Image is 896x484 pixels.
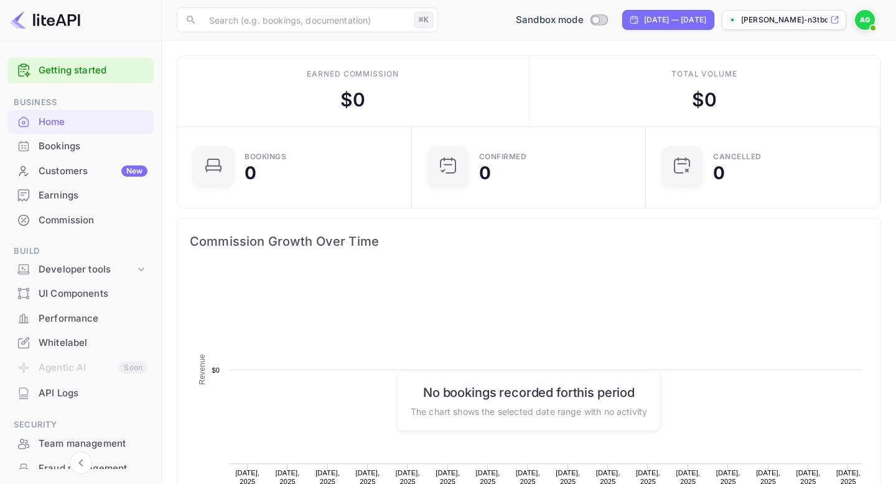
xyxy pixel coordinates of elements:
div: 0 [713,164,725,182]
div: UI Components [39,287,147,301]
span: Build [7,244,154,258]
a: Bookings [7,134,154,157]
span: Business [7,96,154,109]
div: Commission [7,208,154,233]
input: Search (e.g. bookings, documentation) [202,7,409,32]
div: Performance [39,312,147,326]
div: API Logs [39,386,147,401]
text: Revenue [198,354,207,384]
a: Home [7,110,154,133]
span: Security [7,418,154,432]
span: Sandbox mode [516,13,584,27]
div: CustomersNew [7,159,154,184]
h6: No bookings recorded for this period [411,384,647,399]
div: Fraud management [39,462,147,476]
div: 0 [245,164,256,182]
div: $ 0 [340,86,365,114]
div: Bookings [7,134,154,159]
div: Team management [39,437,147,451]
div: Home [39,115,147,129]
a: UI Components [7,282,154,305]
div: Team management [7,432,154,456]
a: Whitelabel [7,331,154,354]
div: New [121,165,147,177]
div: Total volume [671,68,738,80]
div: Fraud management [7,457,154,481]
div: Whitelabel [7,331,154,355]
div: Bookings [39,139,147,154]
div: Earnings [7,184,154,208]
a: API Logs [7,381,154,404]
div: Bookings [245,153,286,161]
div: API Logs [7,381,154,406]
button: Collapse navigation [70,452,92,474]
div: UI Components [7,282,154,306]
a: Team management [7,432,154,455]
div: CANCELLED [713,153,762,161]
div: $ 0 [692,86,717,114]
div: Click to change the date range period [622,10,714,30]
a: Performance [7,307,154,330]
a: Getting started [39,63,147,78]
div: Home [7,110,154,134]
p: The chart shows the selected date range with no activity [411,404,647,417]
div: [DATE] — [DATE] [644,14,706,26]
div: Confirmed [479,153,527,161]
div: Developer tools [39,263,135,277]
a: Fraud management [7,457,154,480]
a: Commission [7,208,154,231]
div: ⌘K [414,12,433,28]
a: CustomersNew [7,159,154,182]
text: $0 [212,366,220,374]
img: LiteAPI logo [10,10,80,30]
div: Customers [39,164,147,179]
div: Getting started [7,58,154,83]
div: Switch to Production mode [511,13,612,27]
a: Earnings [7,184,154,207]
div: 0 [479,164,491,182]
p: [PERSON_NAME]-n3tbd.nuit... [741,14,828,26]
div: Developer tools [7,259,154,281]
div: Commission [39,213,147,228]
span: Commission Growth Over Time [190,231,868,251]
img: Ahmed Galal [855,10,875,30]
div: Earned commission [307,68,399,80]
div: Performance [7,307,154,331]
div: Earnings [39,188,147,203]
div: Whitelabel [39,336,147,350]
